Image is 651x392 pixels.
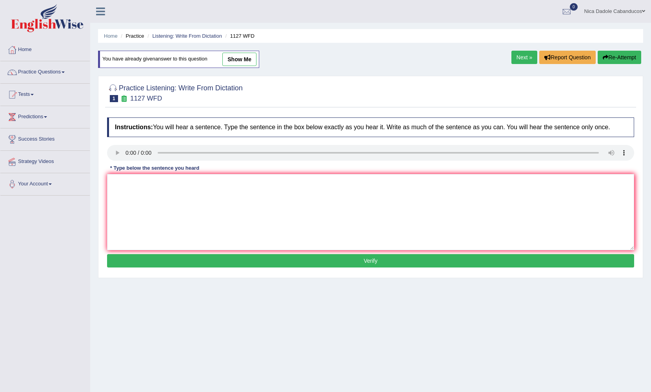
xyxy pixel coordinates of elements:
[107,82,243,102] h2: Practice Listening: Write From Dictation
[0,106,90,126] a: Predictions
[222,53,256,66] a: show me
[0,61,90,81] a: Practice Questions
[119,32,144,40] li: Practice
[98,51,259,68] div: You have already given answer to this question
[0,173,90,193] a: Your Account
[120,95,128,103] small: Exam occurring question
[598,51,641,64] button: Re-Attempt
[0,151,90,170] a: Strategy Videos
[0,39,90,59] a: Home
[107,117,634,137] h4: You will hear a sentence. Type the sentence in the box below exactly as you hear it. Write as muc...
[104,33,118,39] a: Home
[511,51,537,64] a: Next »
[0,128,90,148] a: Success Stories
[110,95,118,102] span: 1
[107,254,634,267] button: Verify
[115,124,153,130] b: Instructions:
[224,32,255,40] li: 1127 WFD
[0,84,90,103] a: Tests
[152,33,222,39] a: Listening: Write From Dictation
[539,51,596,64] button: Report Question
[130,95,162,102] small: 1127 WFD
[570,3,578,11] span: 0
[107,165,202,172] div: * Type below the sentence you heard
